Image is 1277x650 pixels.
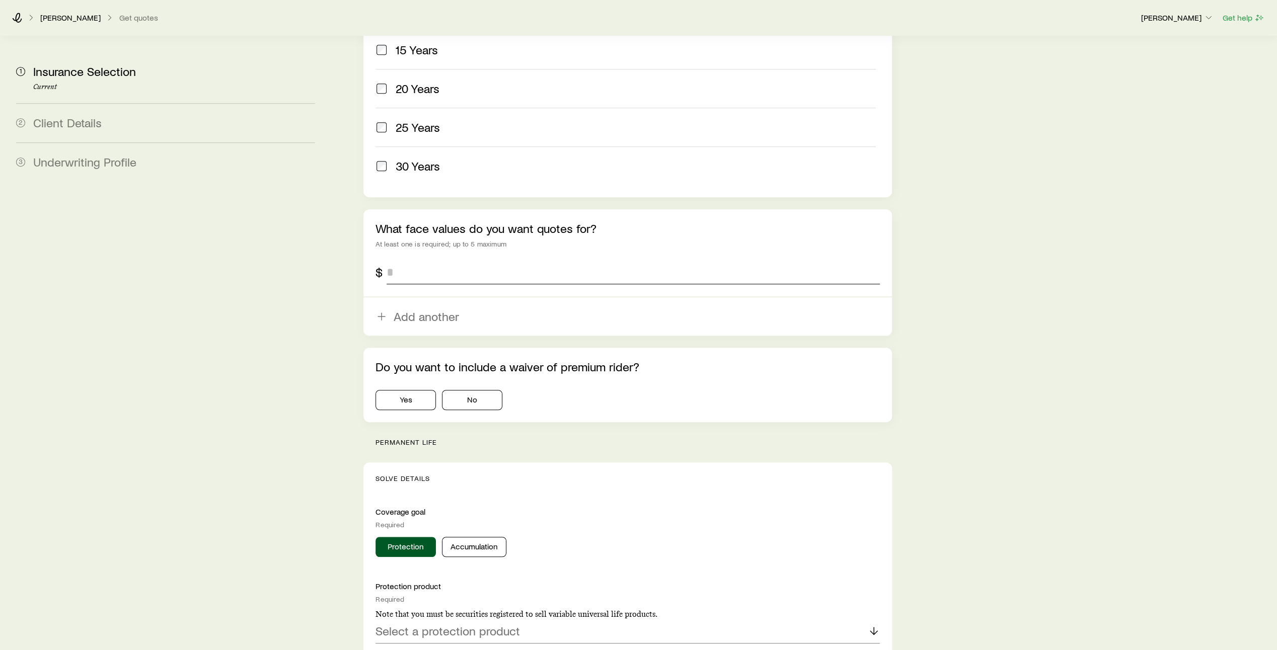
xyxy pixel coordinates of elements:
button: Get quotes [119,13,159,23]
button: No [442,390,502,410]
input: 30 Years [377,161,387,171]
button: Add another [363,297,892,336]
div: At least one is required; up to 5 maximum [375,240,880,248]
button: [PERSON_NAME] [1141,12,1214,24]
span: Underwriting Profile [33,154,136,169]
div: Required [375,595,880,603]
p: Select a protection product [375,624,520,638]
p: Do you want to include a waiver of premium rider? [375,360,880,374]
span: Client Details [33,115,102,130]
button: Accumulation [442,537,506,557]
input: 25 Years [377,122,387,132]
p: Protection product [375,581,880,591]
div: Required [375,521,880,529]
p: [PERSON_NAME] [40,13,101,23]
span: 30 Years [396,159,440,173]
span: 1 [16,67,25,76]
p: Coverage goal [375,507,880,517]
input: 15 Years [377,45,387,55]
p: Current [33,83,315,91]
span: 20 Years [396,82,439,96]
button: Protection [375,537,436,557]
span: Insurance Selection [33,64,136,78]
p: Note that you must be securities registered to sell variable universal life products. [375,609,880,619]
button: Get help [1222,12,1265,24]
span: 15 Years [396,43,438,57]
button: Yes [375,390,436,410]
span: 2 [16,118,25,127]
p: permanent life [375,438,892,446]
div: $ [375,265,383,279]
span: 3 [16,157,25,167]
label: What face values do you want quotes for? [375,221,596,235]
p: Solve Details [375,474,880,482]
p: [PERSON_NAME] [1141,13,1214,23]
input: 20 Years [377,84,387,94]
span: 25 Years [396,120,440,134]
